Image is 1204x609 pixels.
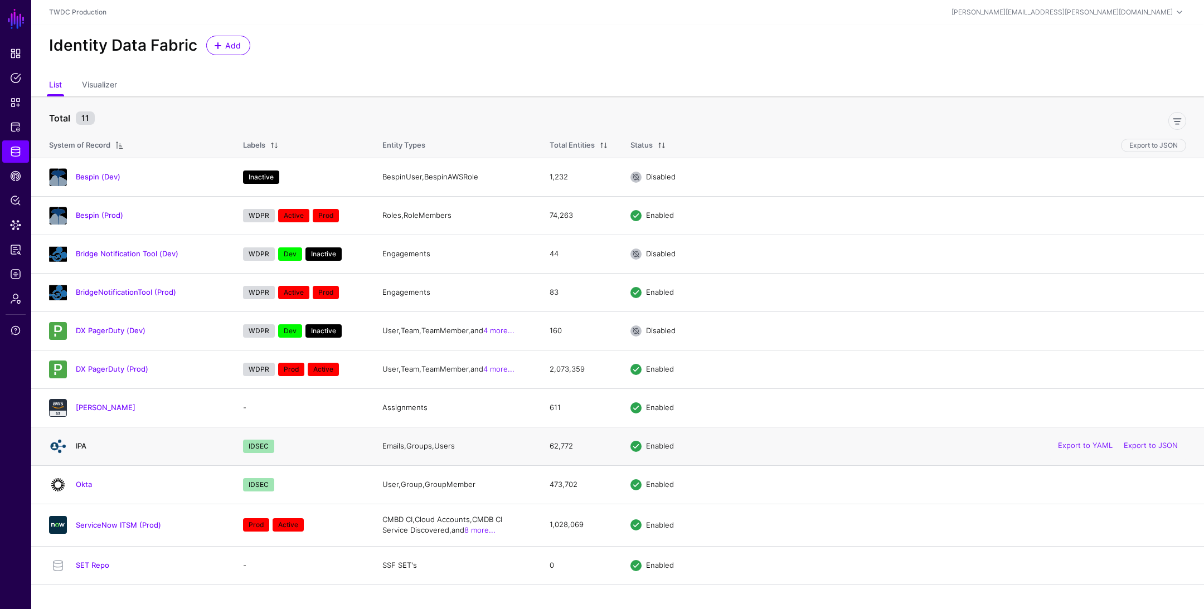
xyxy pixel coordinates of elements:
td: 473,702 [538,465,619,504]
td: 0 [538,546,619,584]
img: svg+xml;base64,PHN2ZyB2ZXJzaW9uPSIxLjEiIGlkPSJMYXllcl8xIiB4bWxucz0iaHR0cDovL3d3dy53My5vcmcvMjAwMC... [49,284,67,301]
span: Add [224,40,242,51]
td: Assignments [371,388,538,427]
a: ServiceNow ITSM (Prod) [76,520,161,529]
div: Status [630,140,653,151]
span: IDSEC [243,478,274,491]
a: Snippets [2,91,29,114]
a: 4 more... [483,326,514,335]
a: List [49,75,62,96]
a: Bespin (Dev) [76,172,120,181]
span: WDPR [243,247,275,261]
div: Total Entities [550,140,595,151]
a: Okta [76,480,92,489]
div: Labels [243,140,265,151]
img: svg+xml;base64,PHN2ZyB2ZXJzaW9uPSIxLjEiIGlkPSJMYXllcl8xIiB4bWxucz0iaHR0cDovL3d3dy53My5vcmcvMjAwMC... [49,168,67,186]
a: CAEP Hub [2,165,29,187]
span: Support [10,325,21,336]
span: Policies [10,72,21,84]
span: Enabled [646,288,674,296]
a: Admin [2,288,29,310]
div: System of Record [49,140,110,151]
td: BespinUser, BespinAWSRole [371,158,538,196]
td: 83 [538,273,619,311]
td: 2,073,359 [538,350,619,388]
td: 74,263 [538,196,619,235]
span: Data Lens [10,220,21,231]
span: Enabled [646,364,674,373]
span: Disabled [646,172,676,181]
td: 1,028,069 [538,504,619,546]
a: Policies [2,67,29,89]
span: Dev [278,247,302,261]
td: 44 [538,235,619,273]
span: Snippets [10,97,21,108]
td: 160 [538,311,619,350]
span: Reports [10,244,21,255]
span: Active [278,286,309,299]
td: User, Team, TeamMember, and [371,350,538,388]
span: Inactive [243,170,279,184]
a: Visualizer [82,75,117,96]
span: Disabled [646,326,676,335]
img: svg+xml;base64,PHN2ZyB3aWR0aD0iNjQiIGhlaWdodD0iNjQiIHZpZXdCb3g9IjAgMCA2NCA2NCIgZmlsbD0ibm9uZSIgeG... [49,476,67,494]
span: Identity Data Fabric [10,146,21,157]
strong: Total [49,113,70,124]
span: Prod [313,286,339,299]
span: Dashboard [10,48,21,59]
a: TWDC Production [49,8,106,16]
span: Enabled [646,441,674,450]
span: Prod [243,518,269,532]
span: Inactive [305,247,342,261]
span: Inactive [305,324,342,338]
td: CMBD CI, Cloud Accounts, CMDB CI Service Discovered, and [371,504,538,546]
span: Prod [313,209,339,222]
span: IDSEC [243,440,274,453]
img: svg+xml;base64,PHN2ZyB2ZXJzaW9uPSIxLjEiIGlkPSJMYXllcl8xIiB4bWxucz0iaHR0cDovL3d3dy53My5vcmcvMjAwMC... [49,245,67,263]
td: Engagements [371,273,538,311]
span: Dev [278,324,302,338]
a: Protected Systems [2,116,29,138]
td: Roles, RoleMembers [371,196,538,235]
a: Export to YAML [1058,441,1113,450]
span: WDPR [243,209,275,222]
span: WDPR [243,286,275,299]
div: [PERSON_NAME][EMAIL_ADDRESS][PERSON_NAME][DOMAIN_NAME] [951,7,1173,17]
td: 62,772 [538,427,619,465]
h2: Identity Data Fabric [49,36,197,55]
span: Enabled [646,211,674,220]
a: SGNL [7,7,26,31]
a: 4 more... [483,364,514,373]
td: Emails, Groups, Users [371,427,538,465]
a: SET Repo [76,561,109,569]
span: Admin [10,293,21,304]
span: Entity Types [382,140,425,149]
span: Active [278,209,309,222]
span: Disabled [646,249,676,258]
td: User, Group, GroupMember [371,465,538,504]
img: svg+xml;base64,PHN2ZyB3aWR0aD0iNjQiIGhlaWdodD0iNjQiIHZpZXdCb3g9IjAgMCA2NCA2NCIgZmlsbD0ibm9uZSIgeG... [49,399,67,417]
a: DX PagerDuty (Prod) [76,364,148,373]
td: 1,232 [538,158,619,196]
td: User, Team, TeamMember, and [371,311,538,350]
img: svg+xml;base64,PHN2ZyB3aWR0aD0iNjQiIGhlaWdodD0iNjQiIHZpZXdCb3g9IjAgMCA2NCA2NCIgZmlsbD0ibm9uZSIgeG... [49,322,67,340]
img: svg+xml;base64,PHN2ZyB3aWR0aD0iNjQiIGhlaWdodD0iNjQiIHZpZXdCb3g9IjAgMCA2NCA2NCIgZmlsbD0ibm9uZSIgeG... [49,360,67,378]
span: Enabled [646,480,674,489]
a: IPA [76,441,86,450]
button: Export to JSON [1121,139,1186,152]
td: - [232,388,371,427]
a: BridgeNotificationTool (Prod) [76,288,176,296]
a: Dashboard [2,42,29,65]
a: 8 more... [464,525,496,534]
small: 11 [76,111,95,125]
img: svg+xml;base64,PHN2ZyB3aWR0aD0iNjQiIGhlaWdodD0iNjQiIHZpZXdCb3g9IjAgMCA2NCA2NCIgZmlsbD0ibm9uZSIgeG... [49,516,67,534]
a: Export to JSON [1124,441,1178,450]
span: Policy Lens [10,195,21,206]
span: Active [273,518,304,532]
td: SSF SET's [371,546,538,584]
a: Policy Lens [2,189,29,212]
a: [PERSON_NAME] [76,403,135,412]
a: Data Lens [2,214,29,236]
a: Bridge Notification Tool (Dev) [76,249,178,258]
span: Prod [278,363,304,376]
